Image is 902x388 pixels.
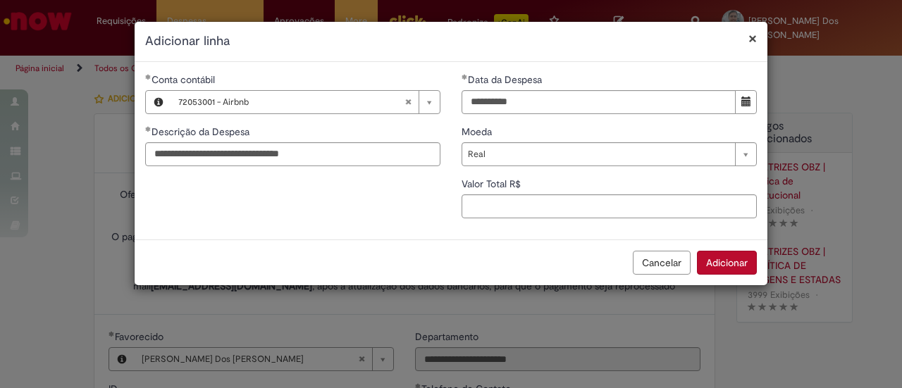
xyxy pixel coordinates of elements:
span: Moeda [462,125,495,138]
span: Valor Total R$ [462,177,524,190]
span: Obrigatório Preenchido [145,74,152,80]
input: Data da Despesa 22 September 2025 Monday [462,90,736,114]
button: Fechar modal [748,31,757,46]
span: Obrigatório Preenchido [145,126,152,132]
h2: Adicionar linha [145,32,757,51]
span: Data da Despesa [468,73,545,86]
span: Descrição da Despesa [152,125,252,138]
button: Cancelar [633,251,691,275]
input: Descrição da Despesa [145,142,440,166]
span: Real [468,143,728,165]
span: 72053001 - Airbnb [178,91,404,113]
button: Mostrar calendário para Data da Despesa [735,90,757,114]
span: Necessários - Conta contábil [152,73,218,86]
span: Obrigatório Preenchido [462,74,468,80]
abbr: Limpar campo Conta contábil [397,91,419,113]
input: Valor Total R$ [462,194,757,218]
button: Adicionar [697,251,757,275]
button: Conta contábil, Visualizar este registro 72053001 - Airbnb [146,91,171,113]
a: 72053001 - AirbnbLimpar campo Conta contábil [171,91,440,113]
